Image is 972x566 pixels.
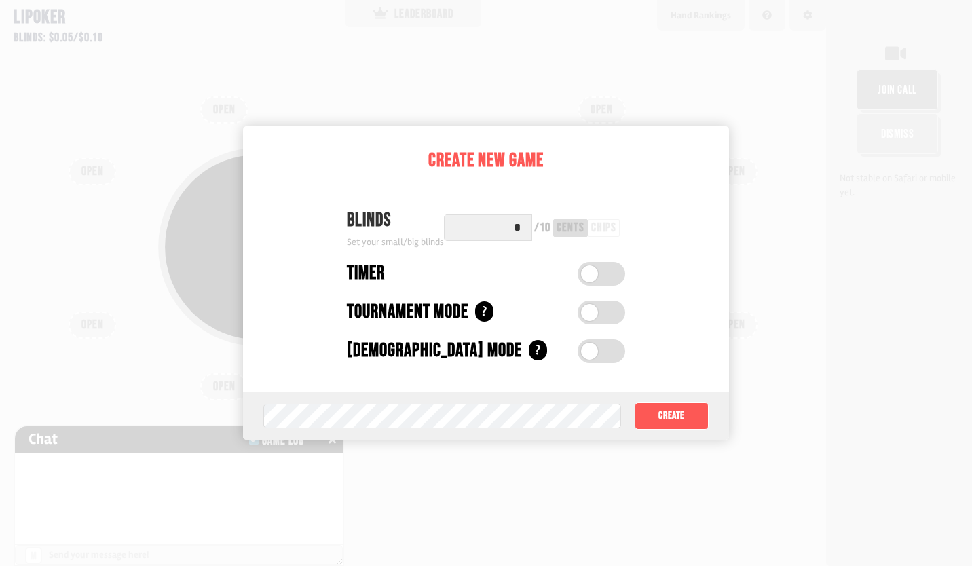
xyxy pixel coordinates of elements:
[347,235,444,249] div: Set your small/big blinds
[320,147,652,175] div: Create New Game
[347,259,385,288] div: Timer
[347,206,444,235] div: Blinds
[534,222,550,234] div: / 10
[557,222,584,234] div: cents
[529,340,547,360] div: ?
[347,298,468,326] div: Tournament Mode
[635,402,709,430] button: Create
[347,337,522,365] div: [DEMOGRAPHIC_DATA] Mode
[591,222,616,234] div: chips
[475,301,493,322] div: ?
